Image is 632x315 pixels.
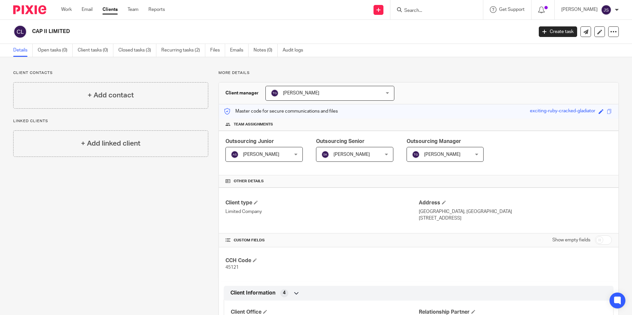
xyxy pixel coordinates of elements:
img: svg%3E [231,151,239,158]
a: Clients [102,6,118,13]
img: svg%3E [601,5,612,15]
img: svg%3E [321,151,329,158]
a: Reports [148,6,165,13]
a: Details [13,44,33,57]
h4: Client type [225,199,418,206]
span: Other details [234,179,264,184]
span: Team assignments [234,122,273,127]
a: Create task [539,26,577,37]
h4: + Add linked client [81,138,140,149]
span: 45121 [225,265,239,270]
a: Emails [230,44,249,57]
h4: + Add contact [88,90,134,100]
p: [STREET_ADDRESS] [419,215,612,222]
span: Get Support [499,7,525,12]
a: Work [61,6,72,13]
a: Client tasks (0) [78,44,113,57]
p: Limited Company [225,208,418,215]
span: Outsourcing Junior [225,139,274,144]
span: 4 [283,290,286,296]
p: Master code for secure communications and files [224,108,338,115]
a: Files [210,44,225,57]
span: Outsourcing Senior [316,139,365,144]
a: Closed tasks (3) [118,44,156,57]
a: Team [128,6,138,13]
span: [PERSON_NAME] [334,152,370,157]
h2: CAP II LIMITED [32,28,429,35]
img: svg%3E [13,25,27,39]
a: Open tasks (0) [38,44,73,57]
h4: CCH Code [225,257,418,264]
h4: CUSTOM FIELDS [225,238,418,243]
label: Show empty fields [552,237,590,243]
img: Pixie [13,5,46,14]
p: Client contacts [13,70,208,76]
h3: Client manager [225,90,259,96]
span: [PERSON_NAME] [283,91,319,95]
img: svg%3E [412,151,420,158]
p: More details [218,70,619,76]
h4: Address [419,199,612,206]
a: Email [82,6,93,13]
span: [PERSON_NAME] [424,152,460,157]
span: Client Information [230,290,275,297]
a: Notes (0) [254,44,278,57]
span: Outsourcing Manager [407,139,461,144]
input: Search [404,8,463,14]
p: Linked clients [13,119,208,124]
a: Audit logs [283,44,308,57]
div: exciting-ruby-cracked-gladiator [530,108,595,115]
span: [PERSON_NAME] [243,152,279,157]
img: svg%3E [271,89,279,97]
a: Recurring tasks (2) [161,44,205,57]
p: [PERSON_NAME] [561,6,598,13]
p: [GEOGRAPHIC_DATA], [GEOGRAPHIC_DATA] [419,208,612,215]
